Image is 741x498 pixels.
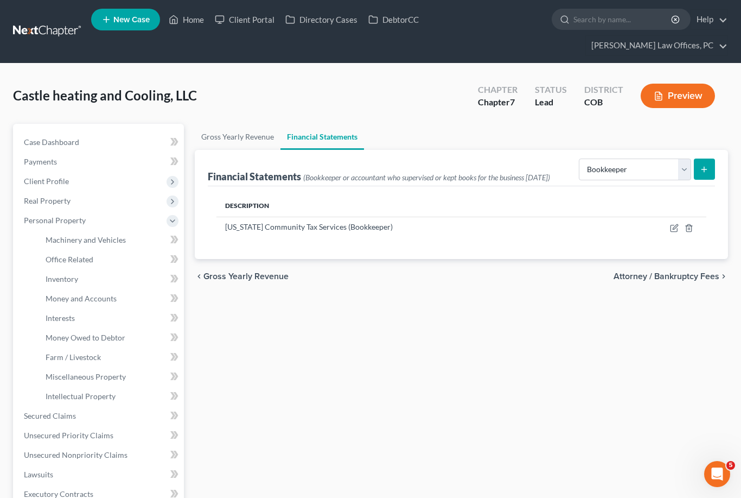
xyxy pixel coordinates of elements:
[719,272,728,281] i: chevron_right
[24,411,76,420] span: Secured Claims
[24,137,79,147] span: Case Dashboard
[13,87,197,103] span: Castle heating and Cooling, LLC
[225,222,393,231] span: [US_STATE] Community Tax Services (Bookkeeper)
[46,274,78,283] span: Inventory
[37,328,184,348] a: Money Owed to Debtor
[203,272,289,281] span: Gross Yearly Revenue
[641,84,715,108] button: Preview
[209,10,280,29] a: Client Portal
[195,272,289,281] button: chevron_left Gross Yearly Revenue
[37,250,184,269] a: Office Related
[37,289,184,308] a: Money and Accounts
[163,10,209,29] a: Home
[37,387,184,406] a: Intellectual Property
[586,36,727,55] a: [PERSON_NAME] Law Offices, PC
[15,152,184,172] a: Payments
[691,10,727,29] a: Help
[478,96,518,109] div: Chapter
[46,235,126,244] span: Machinery and Vehicles
[584,84,623,96] div: District
[46,313,75,323] span: Interests
[37,230,184,250] a: Machinery and Vehicles
[15,133,184,152] a: Case Dashboard
[573,9,673,29] input: Search by name...
[478,84,518,96] div: Chapter
[24,470,53,479] span: Lawsuits
[46,294,117,303] span: Money and Accounts
[614,272,719,281] span: Attorney / Bankruptcy Fees
[113,16,150,24] span: New Case
[510,97,515,107] span: 7
[37,269,184,289] a: Inventory
[15,465,184,484] a: Lawsuits
[726,461,735,470] span: 5
[303,173,550,182] span: (Bookkeeper or accountant who supervised or kept books for the business [DATE])
[46,255,93,264] span: Office Related
[24,450,127,459] span: Unsecured Nonpriority Claims
[614,272,728,281] button: Attorney / Bankruptcy Fees chevron_right
[280,124,364,150] a: Financial Statements
[208,170,550,183] div: Financial Statements
[195,124,280,150] a: Gross Yearly Revenue
[15,406,184,426] a: Secured Claims
[37,308,184,328] a: Interests
[37,367,184,387] a: Miscellaneous Property
[15,445,184,465] a: Unsecured Nonpriority Claims
[24,157,57,166] span: Payments
[363,10,424,29] a: DebtorCC
[46,392,116,401] span: Intellectual Property
[15,426,184,445] a: Unsecured Priority Claims
[535,96,567,109] div: Lead
[704,461,730,487] iframe: Intercom live chat
[225,201,269,210] span: Description
[24,196,71,205] span: Real Property
[46,333,125,342] span: Money Owed to Debtor
[584,96,623,109] div: COB
[37,348,184,367] a: Farm / Livestock
[24,216,86,225] span: Personal Property
[535,84,567,96] div: Status
[24,431,113,440] span: Unsecured Priority Claims
[46,372,126,381] span: Miscellaneous Property
[195,272,203,281] i: chevron_left
[24,176,69,186] span: Client Profile
[46,352,101,362] span: Farm / Livestock
[280,10,363,29] a: Directory Cases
